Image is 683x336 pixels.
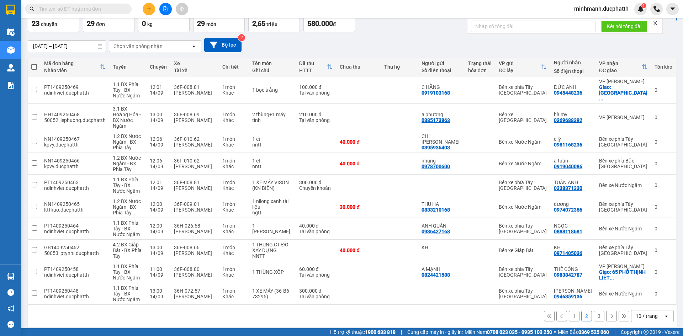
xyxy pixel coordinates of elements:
[44,250,106,256] div: 50053_ptynhi.ducphatth
[422,266,461,272] div: A MẠNH
[197,19,205,28] span: 29
[655,64,672,70] div: Tồn kho
[113,81,140,98] span: 1.1 BX Phía Tây - BX Nước Ngầm
[655,226,672,231] div: 0
[499,84,547,96] div: Bến xe phía Tây [GEOGRAPHIC_DATA]
[365,329,396,335] strong: 1900 633 818
[599,68,642,73] div: ĐC giao
[554,288,592,294] div: THÙY LINH
[252,242,292,253] div: 1 THÙNG CT ĐỒ XÂY DỰNG
[44,84,106,90] div: PT1409250469
[150,142,167,148] div: 14/09
[113,155,141,172] span: 1.2 BX Nước Ngầm - BX Phía Tây
[44,294,106,299] div: ndinhviet.ducphatth
[113,198,141,215] span: 1.2 BX Nước Ngầm - BX Phía Tây
[299,229,333,234] div: Tại văn phòng
[174,288,215,294] div: 36H-072.57
[222,201,245,207] div: 1 món
[174,223,215,229] div: 36H-026.68
[499,204,547,210] div: Bến xe Nước Ngầm
[142,19,146,28] span: 0
[113,64,143,70] div: Tuyến
[174,164,215,169] div: [PERSON_NAME]
[340,139,377,145] div: 40.000 đ
[30,6,35,11] span: search
[422,223,461,229] div: ANH QUÂN
[44,164,106,169] div: kpvy.ducphatth
[644,330,648,335] span: copyright
[150,112,167,117] div: 13:00
[174,207,215,213] div: [PERSON_NAME]
[252,158,292,164] div: 1 ct
[150,180,167,185] div: 12:01
[599,96,603,101] span: ...
[174,90,215,96] div: [PERSON_NAME]
[558,328,609,336] span: Miền Bắc
[222,288,245,294] div: 1 món
[655,87,672,93] div: 0
[222,223,245,229] div: 1 món
[471,21,595,32] input: Nhập số tổng đài
[174,294,215,299] div: [PERSON_NAME]
[6,5,15,15] img: logo-vxr
[252,60,292,66] div: Tên món
[468,68,492,73] div: hóa đơn
[222,64,245,70] div: Chi tiết
[252,142,292,148] div: nntt
[113,133,141,150] span: 1.2 BX Nước Ngầm - BX Phía Tây
[299,185,333,191] div: Chuyển khoản
[299,266,333,272] div: 60.000 đ
[113,220,140,237] span: 1.1 BX Phía Tây - BX Nước Ngầm
[641,3,646,8] sup: 1
[499,161,547,166] div: Bến xe Nước Ngầm
[299,294,333,299] div: Tại văn phòng
[174,245,215,250] div: 36F-008.66
[499,223,547,234] div: Bến xe phía Tây [GEOGRAPHIC_DATA]
[7,273,15,280] img: warehouse-icon
[150,158,167,164] div: 12:06
[150,164,167,169] div: 14/09
[150,90,167,96] div: 14/09
[252,223,292,234] div: 1 THÙNG CATON
[44,117,106,123] div: 50052_lephuong.ducphatth
[653,6,660,12] img: phone-icon
[222,84,245,90] div: 1 món
[599,158,647,169] div: Bến xe phía Bắc [GEOGRAPHIC_DATA]
[499,112,547,123] div: Bến xe [GEOGRAPHIC_DATA]
[174,112,215,117] div: 36F-008.69
[41,21,57,27] span: chuyến
[554,272,582,278] div: 0983842787
[222,90,245,96] div: Khác
[222,207,245,213] div: Khác
[340,204,377,210] div: 30.000 đ
[174,142,215,148] div: [PERSON_NAME]
[252,198,292,210] div: 1 nilong xanh tài liệu
[499,60,541,66] div: VP gửi
[303,7,355,32] button: Chưa thu580.000đ
[163,6,168,11] span: file-add
[422,117,450,123] div: 0385173863
[143,3,155,15] button: plus
[252,288,292,299] div: 1 XE MÁY (36-B6 73295)
[44,266,106,272] div: PT1409250458
[581,311,592,321] button: 2
[299,288,333,294] div: 300.000 đ
[554,164,582,169] div: 0919040086
[44,136,106,142] div: NN1409250467
[554,223,592,229] div: NGỌC
[655,114,672,120] div: 0
[44,223,106,229] div: PT1409250464
[28,7,79,32] button: Chuyến23chuyến
[150,272,167,278] div: 14/09
[655,161,672,166] div: 0
[407,328,463,336] span: Cung cấp máy in - giấy in:
[44,60,100,66] div: Mã đơn hàng
[32,19,39,28] span: 23
[422,60,461,66] div: Người gửi
[669,6,676,12] span: caret-down
[401,328,402,336] span: |
[7,28,15,36] img: warehouse-icon
[248,7,300,32] button: Đã thu2,65 triệu
[174,136,215,142] div: 36F-010.62
[299,68,327,73] div: HTTT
